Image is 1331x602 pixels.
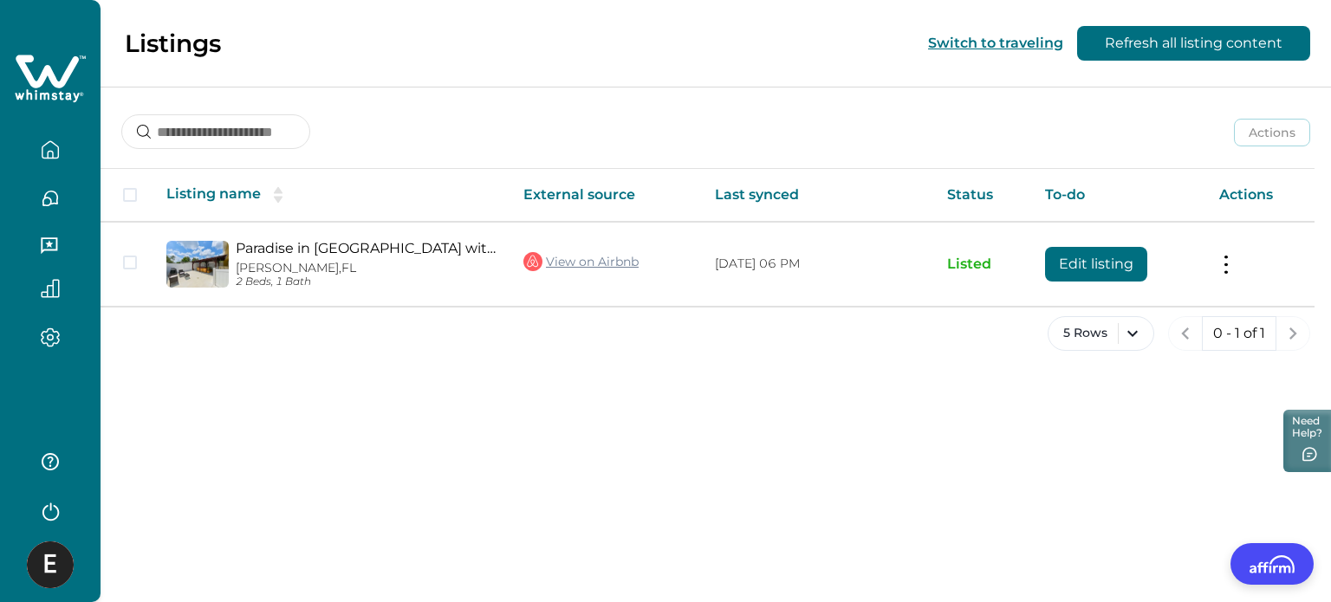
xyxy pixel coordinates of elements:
[1168,316,1203,351] button: previous page
[933,169,1032,222] th: Status
[510,169,701,222] th: External source
[1202,316,1276,351] button: 0 - 1 of 1
[125,29,221,58] p: Listings
[27,541,74,588] img: Whimstay Host
[261,186,295,204] button: sorting
[236,275,496,288] p: 2 Beds, 1 Bath
[153,169,510,222] th: Listing name
[236,240,496,256] a: Paradise in [GEOGRAPHIC_DATA] with luxurious 6 person spa
[715,256,919,273] p: [DATE] 06 PM
[1234,119,1310,146] button: Actions
[1213,325,1265,342] p: 0 - 1 of 1
[1031,169,1205,222] th: To-do
[1045,247,1147,282] button: Edit listing
[1205,169,1315,222] th: Actions
[523,250,639,273] a: View on Airbnb
[928,35,1063,51] button: Switch to traveling
[947,256,1018,273] p: Listed
[1276,316,1310,351] button: next page
[166,241,229,288] img: propertyImage_Paradise in Brandon with luxurious 6 person spa
[1077,26,1310,61] button: Refresh all listing content
[701,169,933,222] th: Last synced
[1048,316,1154,351] button: 5 Rows
[236,261,496,275] p: [PERSON_NAME], FL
